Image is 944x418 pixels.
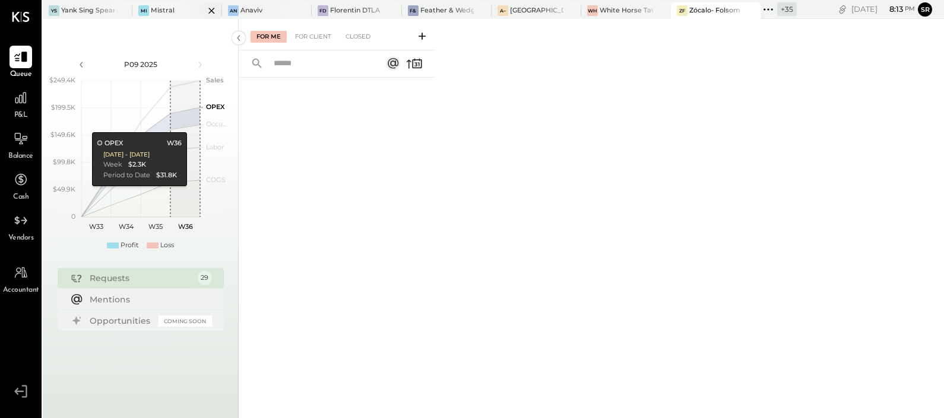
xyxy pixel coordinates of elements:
[851,4,915,15] div: [DATE]
[90,59,191,69] div: P09 2025
[53,185,75,193] text: $49.9K
[330,6,380,15] div: Florentin DTLA
[90,293,206,305] div: Mentions
[318,5,328,16] div: FD
[53,158,75,166] text: $99.8K
[160,241,174,250] div: Loss
[8,233,34,244] span: Vendors
[50,130,75,139] text: $149.6K
[71,212,75,221] text: 0
[118,222,134,231] text: W34
[408,5,419,16] div: F&
[587,5,598,16] div: WH
[103,151,150,159] div: [DATE] - [DATE]
[1,209,41,244] a: Vendors
[340,31,376,43] div: Closed
[49,76,75,84] text: $249.4K
[879,4,903,15] span: 8 : 13
[128,160,146,170] div: $2.3K
[138,5,149,16] div: Mi
[206,120,226,128] text: Occu...
[159,315,212,327] div: Coming Soon
[677,5,688,16] div: ZF
[156,171,177,180] div: $31.8K
[14,110,28,121] span: P&L
[61,6,115,15] div: Yank Sing Spear Street
[918,2,932,17] button: Sr
[498,5,508,16] div: A–
[251,31,287,43] div: For Me
[600,6,653,15] div: White Horse Tavern
[777,2,797,16] div: + 35
[1,168,41,203] a: Cash
[90,315,153,327] div: Opportunities
[51,103,75,111] text: $199.5K
[198,271,212,285] div: 29
[97,139,123,148] div: OPEX
[151,6,175,15] div: Mistral
[420,6,474,15] div: Feather & Wedge
[1,127,41,162] a: Balance
[103,171,150,180] div: Period to Date
[206,143,224,151] text: Labor
[228,5,239,16] div: An
[10,69,32,80] span: Queue
[1,261,41,296] a: Accountant
[206,176,226,184] text: COGS
[121,241,138,250] div: Profit
[1,46,41,80] a: Queue
[167,139,182,148] div: W36
[89,222,103,231] text: W33
[90,272,192,284] div: Requests
[49,5,59,16] div: YS
[206,76,224,84] text: Sales
[240,6,262,15] div: Anaviv
[178,222,192,231] text: W36
[3,285,39,296] span: Accountant
[510,6,563,15] div: [GEOGRAPHIC_DATA] – [GEOGRAPHIC_DATA]
[289,31,337,43] div: For Client
[1,87,41,121] a: P&L
[837,3,848,15] div: copy link
[148,222,163,231] text: W35
[206,103,225,111] text: OPEX
[689,6,740,15] div: Zócalo- Folsom
[13,192,28,203] span: Cash
[905,5,915,13] span: pm
[103,160,122,170] div: Week
[8,151,33,162] span: Balance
